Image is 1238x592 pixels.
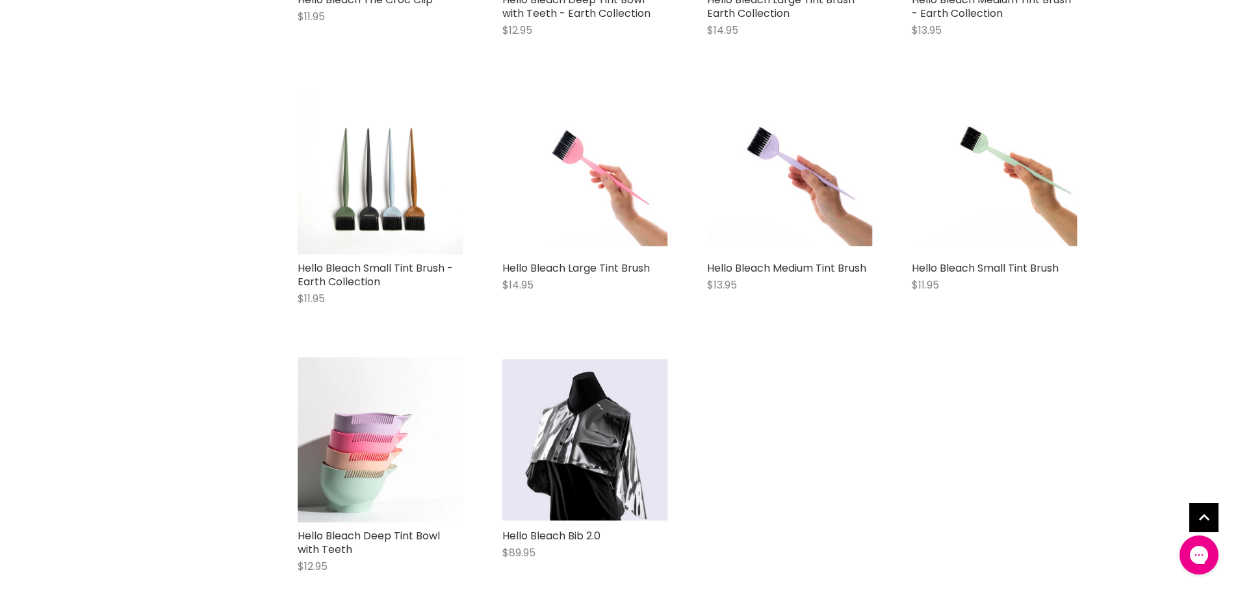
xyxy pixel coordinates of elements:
[298,528,440,557] a: Hello Bleach Deep Tint Bowl with Teeth
[912,89,1077,255] a: Hello Bleach Small Tint Brush
[707,261,866,276] a: Hello Bleach Medium Tint Brush
[912,261,1059,276] a: Hello Bleach Small Tint Brush
[502,89,668,255] a: Hello Bleach Large Tint Brush
[707,97,873,246] img: Hello Bleach Medium Tint Brush
[912,277,939,292] span: $11.95
[298,89,463,255] img: Hello Bleach Small Tint Brush - Earth Collection
[912,23,942,38] span: $13.95
[298,9,325,24] span: $11.95
[502,359,668,521] img: Hello Bleach Bib 2.0
[502,23,532,38] span: $12.95
[912,97,1077,246] img: Hello Bleach Small Tint Brush
[707,277,737,292] span: $13.95
[502,261,650,276] a: Hello Bleach Large Tint Brush
[707,23,738,38] span: $14.95
[298,357,463,522] img: Hello Bleach Deep Tint Bowl with Teeth
[707,89,873,255] a: Hello Bleach Medium Tint Brush
[502,545,535,560] span: $89.95
[502,97,668,246] img: Hello Bleach Large Tint Brush
[298,261,453,289] a: Hello Bleach Small Tint Brush - Earth Collection
[502,277,534,292] span: $14.95
[298,291,325,306] span: $11.95
[1173,531,1225,579] iframe: Gorgias live chat messenger
[502,357,668,522] a: Hello Bleach Bib 2.0
[502,528,600,543] a: Hello Bleach Bib 2.0
[298,559,328,574] span: $12.95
